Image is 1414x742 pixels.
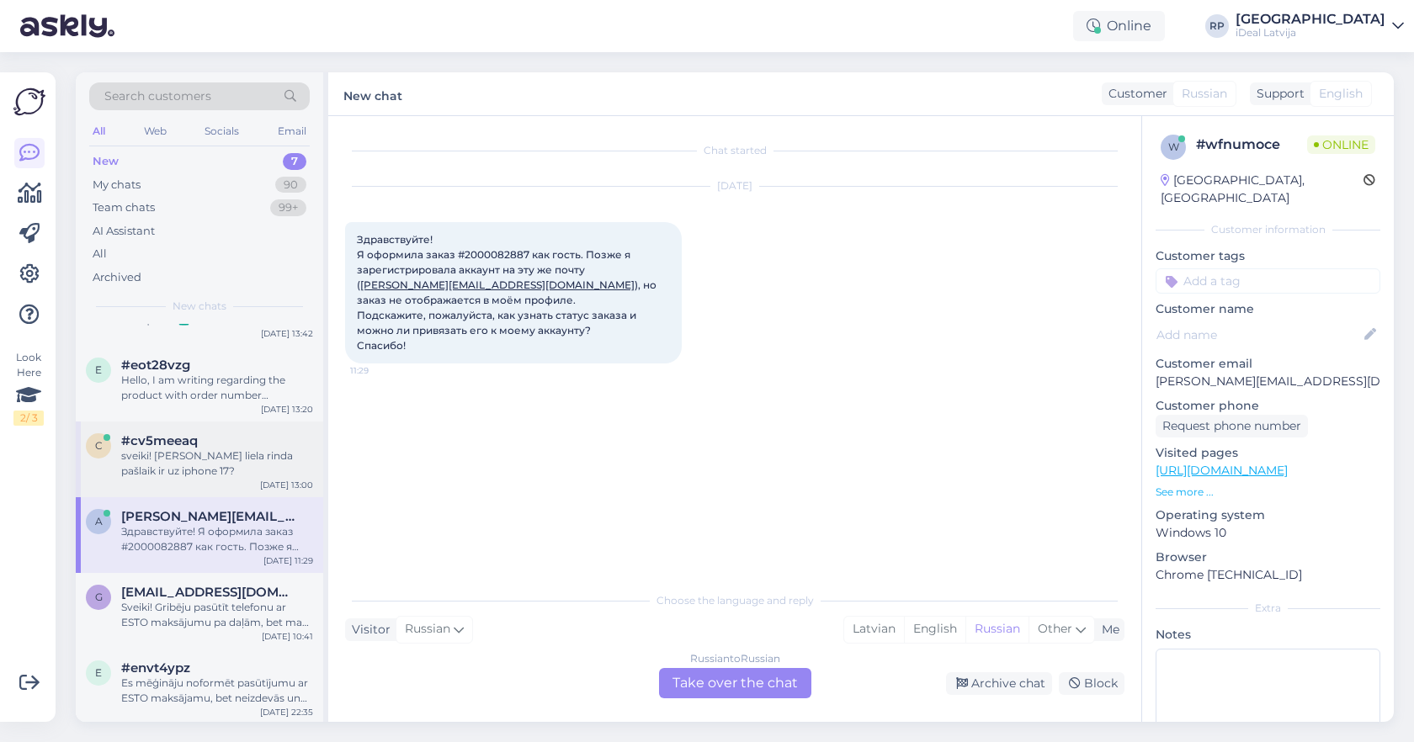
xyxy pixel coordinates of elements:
[263,554,313,567] div: [DATE] 11:29
[13,350,44,426] div: Look Here
[844,617,904,642] div: Latvian
[260,706,313,718] div: [DATE] 22:35
[357,233,659,352] span: Здравствуйте! Я оформила заказ #2000082887 как гость. Позже я зарегистрировала аккаунт на эту же ...
[1156,415,1308,437] div: Request phone number
[1156,300,1380,318] p: Customer name
[1102,85,1167,103] div: Customer
[1319,85,1363,103] span: English
[13,86,45,118] img: Askly Logo
[405,620,450,639] span: Russian
[1182,85,1227,103] span: Russian
[283,153,306,170] div: 7
[262,630,313,643] div: [DATE] 10:41
[1038,621,1072,636] span: Other
[1236,13,1385,26] div: [GEOGRAPHIC_DATA]
[173,299,226,314] span: New chats
[261,403,313,416] div: [DATE] 13:20
[141,120,170,142] div: Web
[1168,140,1179,153] span: w
[1156,326,1361,344] input: Add name
[1196,135,1307,155] div: # wfnumoce
[965,617,1029,642] div: Russian
[121,524,313,554] div: Здравствуйте! Я оформила заказ #2000082887 как гость. Позже я зарегистрировала аккаунт на эту же ...
[343,82,402,105] label: New chat
[95,515,103,527] span: a
[350,364,413,377] span: 11:29
[270,199,306,216] div: 99+
[121,600,313,630] div: Sveiki! Gribēju pasūtīt telefonu ar ESTO maksājumu pa daļām, bet man neizdevās. Bet pie maniem pa...
[1156,549,1380,566] p: Browser
[1156,373,1380,390] p: [PERSON_NAME][EMAIL_ADDRESS][DOMAIN_NAME]
[1161,172,1363,207] div: [GEOGRAPHIC_DATA], [GEOGRAPHIC_DATA]
[904,617,965,642] div: English
[1156,397,1380,415] p: Customer phone
[95,666,102,679] span: e
[1156,626,1380,644] p: Notes
[1156,485,1380,500] p: See more ...
[121,448,313,479] div: sveiki! [PERSON_NAME] liela rinda pašlaik ir uz iphone 17?
[261,327,313,340] div: [DATE] 13:42
[1156,355,1380,373] p: Customer email
[201,120,242,142] div: Socials
[274,120,310,142] div: Email
[13,411,44,426] div: 2 / 3
[95,363,102,376] span: e
[345,143,1124,158] div: Chat started
[1073,11,1165,41] div: Online
[104,87,211,105] span: Search customers
[690,651,780,666] div: Russian to Russian
[1156,247,1380,265] p: Customer tags
[1250,85,1305,103] div: Support
[1156,268,1380,294] input: Add a tag
[121,660,190,676] span: #envt4ypz
[1059,672,1124,695] div: Block
[345,178,1124,193] div: [DATE]
[89,120,109,142] div: All
[1205,14,1229,38] div: RP
[659,668,811,698] div: Take over the chat
[93,269,141,286] div: Archived
[121,585,296,600] span: gutsmitsmarcis@inbox.lv
[1236,13,1404,40] a: [GEOGRAPHIC_DATA]iDeal Latvija
[345,621,391,639] div: Visitor
[1156,222,1380,237] div: Customer information
[1156,444,1380,462] p: Visited pages
[946,672,1052,695] div: Archive chat
[93,223,155,240] div: AI Assistant
[1236,26,1385,40] div: iDeal Latvija
[1156,463,1288,478] a: [URL][DOMAIN_NAME]
[95,591,103,603] span: g
[1156,566,1380,584] p: Chrome [TECHNICAL_ID]
[93,153,119,170] div: New
[1156,601,1380,616] div: Extra
[121,358,190,373] span: #eot28vzg
[121,676,313,706] div: Es mēģināju noformēt pasūtījumu ar ESTO maksājamu, bet neizdevās un tagad pie maniem pasūtījumiem...
[1095,621,1119,639] div: Me
[93,246,107,262] div: All
[1156,506,1380,524] p: Operating system
[121,373,313,403] div: Hello, I am writing regarding the product with order number #2000084294. Since I will be travelin...
[260,479,313,491] div: [DATE] 13:00
[121,433,198,448] span: #cv5meeaq
[93,199,155,216] div: Team chats
[1156,524,1380,542] p: Windows 10
[345,593,1124,608] div: Choose the language and reply
[1307,135,1375,154] span: Online
[95,439,103,452] span: c
[275,177,306,193] div: 90
[93,177,141,193] div: My chats
[121,509,296,524] span: anna-golubeva@inbox.lv
[360,278,635,291] a: [PERSON_NAME][EMAIL_ADDRESS][DOMAIN_NAME]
